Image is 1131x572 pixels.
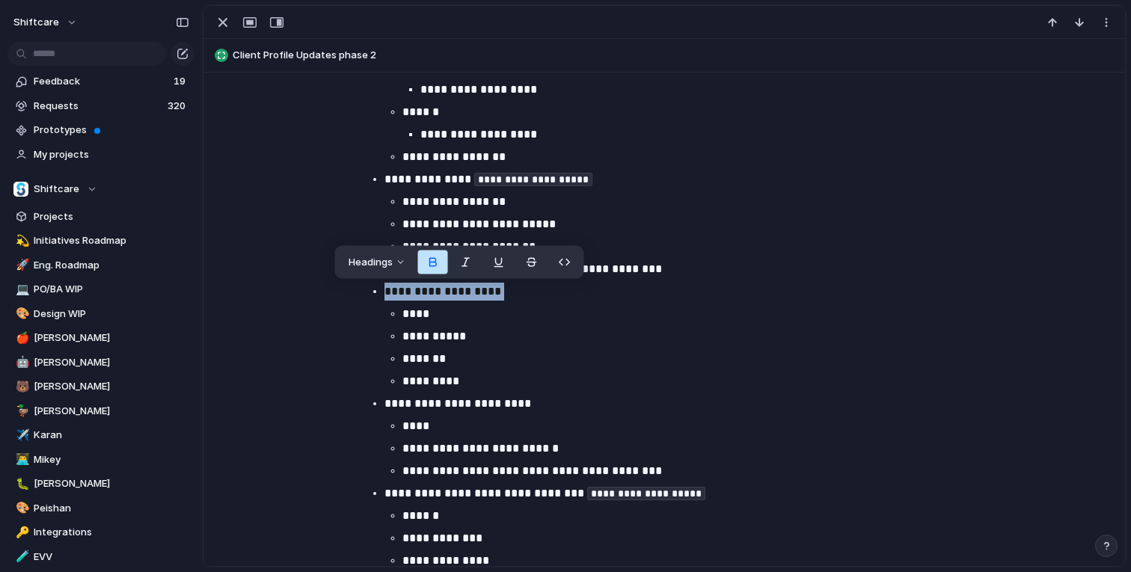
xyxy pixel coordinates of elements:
span: shiftcare [13,15,59,30]
button: 🐻 [13,379,28,394]
button: 👨‍💻 [13,452,28,467]
button: Headings [340,250,415,274]
a: Projects [7,206,194,228]
div: 🎨 [16,499,26,517]
a: 🐻[PERSON_NAME] [7,375,194,398]
div: 🦆 [16,402,26,419]
div: 🤖 [16,354,26,371]
span: Design WIP [34,307,189,322]
a: Requests320 [7,95,194,117]
button: 🚀 [13,258,28,273]
span: Client Profile Updates phase 2 [233,48,1118,63]
button: shiftcare [7,10,85,34]
button: 🍎 [13,330,28,345]
button: 💻 [13,282,28,297]
span: [PERSON_NAME] [34,379,189,394]
a: 🔑Integrations [7,521,194,544]
a: 🐛[PERSON_NAME] [7,473,194,495]
a: 💻PO/BA WIP [7,278,194,301]
div: 👨‍💻 [16,451,26,468]
a: 🎨Design WIP [7,303,194,325]
div: 🐻 [16,378,26,396]
span: Integrations [34,525,189,540]
button: 🔑 [13,525,28,540]
span: [PERSON_NAME] [34,355,189,370]
button: 🤖 [13,355,28,370]
button: 🦆 [13,404,28,419]
a: ✈️Karan [7,424,194,446]
div: 🐛 [16,476,26,493]
span: [PERSON_NAME] [34,330,189,345]
span: Prototypes [34,123,189,138]
span: 19 [174,74,188,89]
a: 🚀Eng. Roadmap [7,254,194,277]
button: 🎨 [13,307,28,322]
button: 🐛 [13,476,28,491]
div: 🔑 [16,524,26,541]
a: 🧪EVV [7,546,194,568]
span: [PERSON_NAME] [34,404,189,419]
div: 🚀 [16,256,26,274]
button: ✈️ [13,428,28,443]
a: 💫Initiatives Roadmap [7,230,194,252]
div: 🍎 [16,330,26,347]
span: Shiftcare [34,182,79,197]
span: Projects [34,209,189,224]
span: [PERSON_NAME] [34,476,189,491]
button: 🧪 [13,550,28,565]
span: PO/BA WIP [34,282,189,297]
a: Prototypes [7,119,194,141]
a: Feedback19 [7,70,194,93]
span: 320 [168,99,188,114]
span: Headings [349,255,393,270]
a: My projects [7,144,194,166]
span: Peishan [34,501,189,516]
span: Karan [34,428,189,443]
span: Mikey [34,452,189,467]
a: 🍎[PERSON_NAME] [7,327,194,349]
div: ✈️ [16,427,26,444]
a: 🦆[PERSON_NAME] [7,400,194,422]
div: 🎨 [16,305,26,322]
span: Requests [34,99,163,114]
div: 🧪 [16,548,26,565]
a: 🤖[PERSON_NAME] [7,351,194,374]
a: 🎨Peishan [7,497,194,520]
span: Initiatives Roadmap [34,233,189,248]
div: 💻 [16,281,26,298]
span: Feedback [34,74,169,89]
a: 👨‍💻Mikey [7,449,194,471]
span: My projects [34,147,189,162]
div: 💫 [16,233,26,250]
button: Client Profile Updates phase 2 [210,43,1118,67]
button: 🎨 [13,501,28,516]
span: EVV [34,550,189,565]
button: 💫 [13,233,28,248]
button: Shiftcare [7,178,194,200]
span: Eng. Roadmap [34,258,189,273]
